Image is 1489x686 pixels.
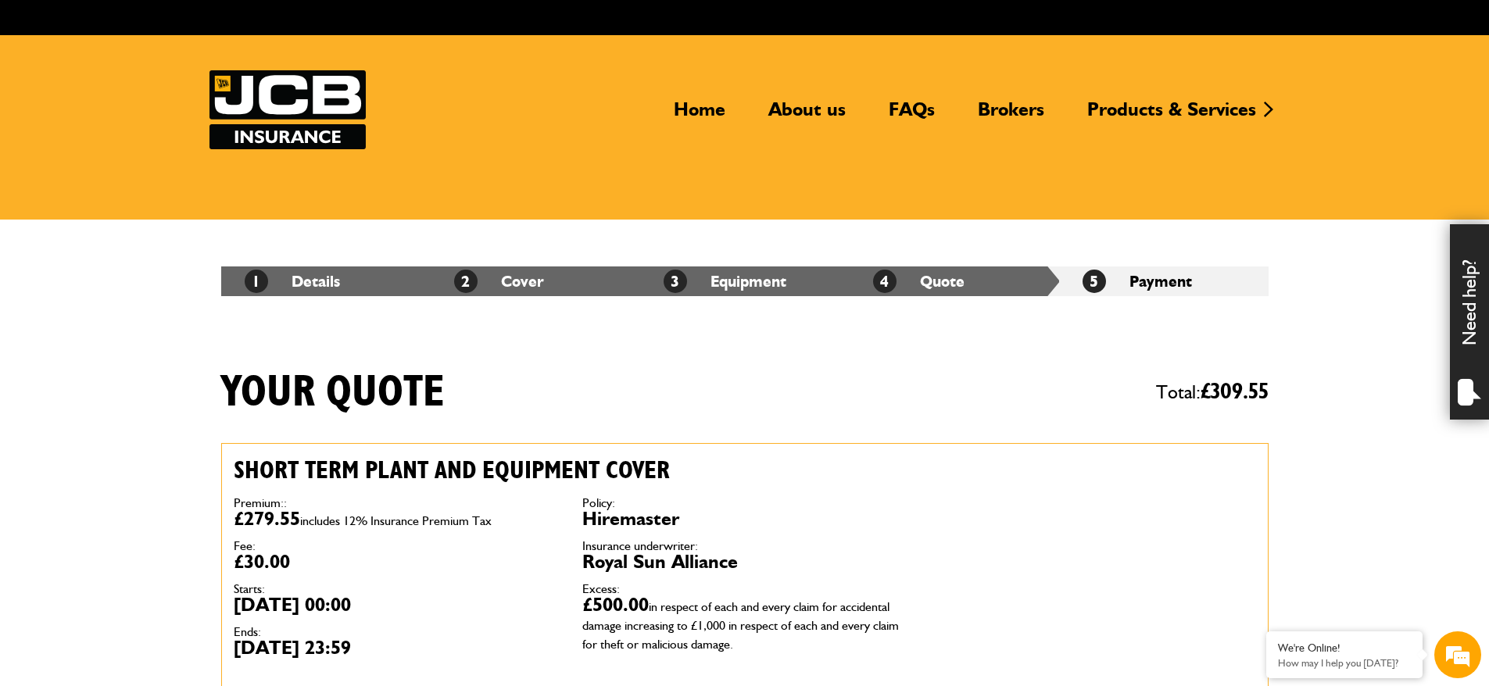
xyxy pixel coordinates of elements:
a: JCB Insurance Services [209,70,366,149]
p: How may I help you today? [1278,657,1411,669]
li: Quote [850,266,1059,296]
dt: Insurance underwriter: [582,540,907,552]
span: 309.55 [1211,381,1269,403]
dt: Fee: [234,540,559,552]
div: We're Online! [1278,641,1411,655]
span: 5 [1083,270,1106,293]
a: About us [757,98,857,134]
dd: £279.55 [234,509,559,528]
h1: Your quote [221,366,445,419]
dt: Excess: [582,583,907,595]
span: 4 [873,270,897,293]
a: 2Cover [454,272,544,291]
a: FAQs [877,98,947,134]
a: 3Equipment [664,272,786,291]
li: Payment [1059,266,1269,296]
a: 1Details [245,272,340,291]
span: 1 [245,270,268,293]
dt: Starts: [234,583,559,595]
dt: Ends: [234,626,559,638]
span: 3 [664,270,687,293]
dd: Hiremaster [582,509,907,528]
span: includes 12% Insurance Premium Tax [300,513,492,528]
a: Brokers [966,98,1056,134]
a: Products & Services [1076,98,1268,134]
dd: [DATE] 23:59 [234,638,559,657]
dd: [DATE] 00:00 [234,595,559,614]
dt: Policy: [582,497,907,509]
a: Home [662,98,737,134]
dd: Royal Sun Alliance [582,552,907,571]
div: Need help? [1450,224,1489,420]
span: Total: [1156,374,1269,410]
dd: £30.00 [234,552,559,571]
h2: Short term plant and equipment cover [234,456,907,485]
span: £ [1201,381,1269,403]
dd: £500.00 [582,595,907,652]
dt: Premium:: [234,497,559,509]
span: 2 [454,270,478,293]
span: in respect of each and every claim for accidental damage increasing to £1,000 in respect of each ... [582,599,899,652]
img: JCB Insurance Services logo [209,70,366,149]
